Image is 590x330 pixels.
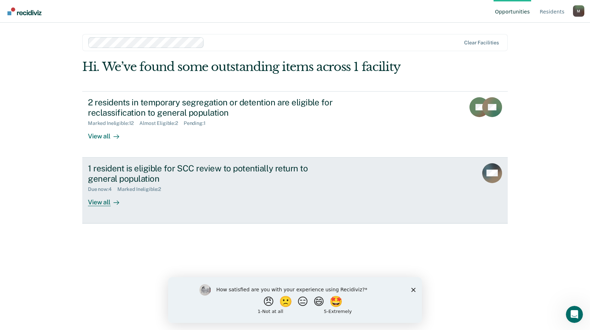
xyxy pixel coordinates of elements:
div: 2 residents in temporary segregation or detention are eligible for reclassification to general po... [88,97,337,118]
div: Hi. We’ve found some outstanding items across 1 facility [82,60,423,74]
div: Almost Eligible : 2 [139,120,184,126]
div: 1 resident is eligible for SCC review to potentially return to general population [88,163,337,184]
div: M [573,5,584,17]
div: Marked Ineligible : 2 [117,186,167,192]
iframe: Survey by Kim from Recidiviz [168,277,422,323]
a: 1 resident is eligible for SCC review to potentially return to general populationDue now:4Marked ... [82,158,508,224]
div: Marked Ineligible : 12 [88,120,139,126]
div: Clear facilities [464,40,499,46]
button: Profile dropdown button [573,5,584,17]
img: Recidiviz [7,7,41,15]
div: Due now : 4 [88,186,117,192]
iframe: Intercom live chat [566,306,583,323]
div: View all [88,192,128,206]
div: View all [88,126,128,140]
a: 2 residents in temporary segregation or detention are eligible for reclassification to general po... [82,91,508,158]
div: Pending : 1 [184,120,211,126]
